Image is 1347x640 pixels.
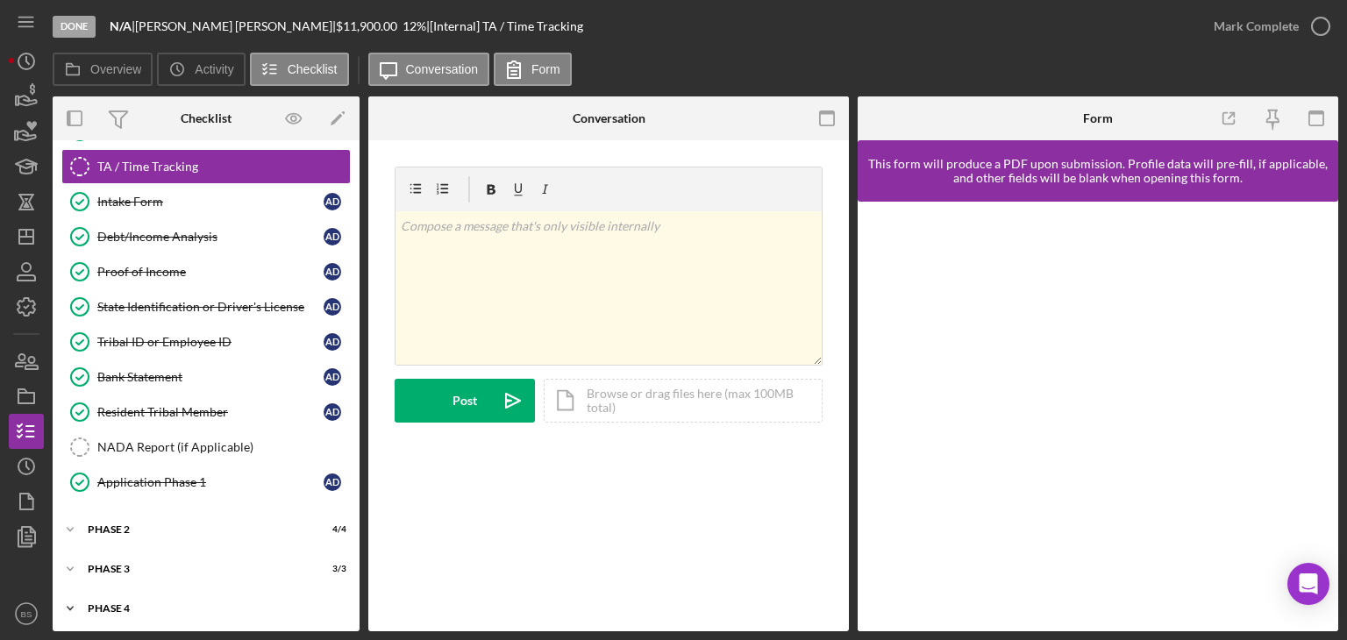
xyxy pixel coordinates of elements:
a: Application Phase 1AD [61,465,351,500]
div: | [Internal] TA / Time Tracking [426,19,583,33]
div: 3 / 3 [315,564,346,574]
div: A D [324,473,341,491]
div: A D [324,403,341,421]
iframe: Lenderfit form [875,219,1322,614]
a: State Identification or Driver's LicenseAD [61,289,351,324]
a: Bank StatementAD [61,359,351,395]
div: Resident Tribal Member [97,405,324,419]
div: Open Intercom Messenger [1287,563,1329,605]
button: Activity [157,53,245,86]
a: Debt/Income AnalysisAD [61,219,351,254]
button: Mark Complete [1196,9,1338,44]
div: Application Phase 1 [97,475,324,489]
div: Phase 3 [88,564,303,574]
div: NADA Report (if Applicable) [97,440,350,454]
div: Post [453,379,477,423]
div: Bank Statement [97,370,324,384]
div: 4 / 4 [315,524,346,535]
a: Resident Tribal MemberAD [61,395,351,430]
div: Conversation [573,111,645,125]
div: A D [324,263,341,281]
label: Activity [195,62,233,76]
a: Proof of IncomeAD [61,254,351,289]
a: Tribal ID or Employee IDAD [61,324,351,359]
div: Mark Complete [1214,9,1299,44]
button: Conversation [368,53,490,86]
div: Intake Form [97,195,324,209]
div: TA / Time Tracking [97,160,350,174]
text: BS [21,609,32,619]
div: Tribal ID or Employee ID [97,335,324,349]
button: Overview [53,53,153,86]
div: This form will produce a PDF upon submission. Profile data will pre-fill, if applicable, and othe... [866,157,1329,185]
label: Overview [90,62,141,76]
div: State Identification or Driver's License [97,300,324,314]
div: Debt/Income Analysis [97,230,324,244]
button: Form [494,53,572,86]
a: Intake FormAD [61,184,351,219]
div: Proof of Income [97,265,324,279]
div: Done [53,16,96,38]
label: Form [531,62,560,76]
div: A D [324,193,341,210]
b: N/A [110,18,132,33]
a: TA / Time Tracking [61,149,351,184]
a: NADA Report (if Applicable) [61,430,351,465]
div: $11,900.00 [336,19,403,33]
div: | [110,19,135,33]
div: Phase 2 [88,524,303,535]
div: Checklist [181,111,232,125]
div: Phase 4 [88,603,338,614]
div: Form [1083,111,1113,125]
button: BS [9,596,44,631]
div: 12 % [403,19,426,33]
button: Checklist [250,53,349,86]
label: Conversation [406,62,479,76]
div: A D [324,228,341,245]
div: A D [324,298,341,316]
div: A D [324,333,341,351]
div: A D [324,368,341,386]
label: Checklist [288,62,338,76]
button: Post [395,379,535,423]
div: [PERSON_NAME] [PERSON_NAME] | [135,19,336,33]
